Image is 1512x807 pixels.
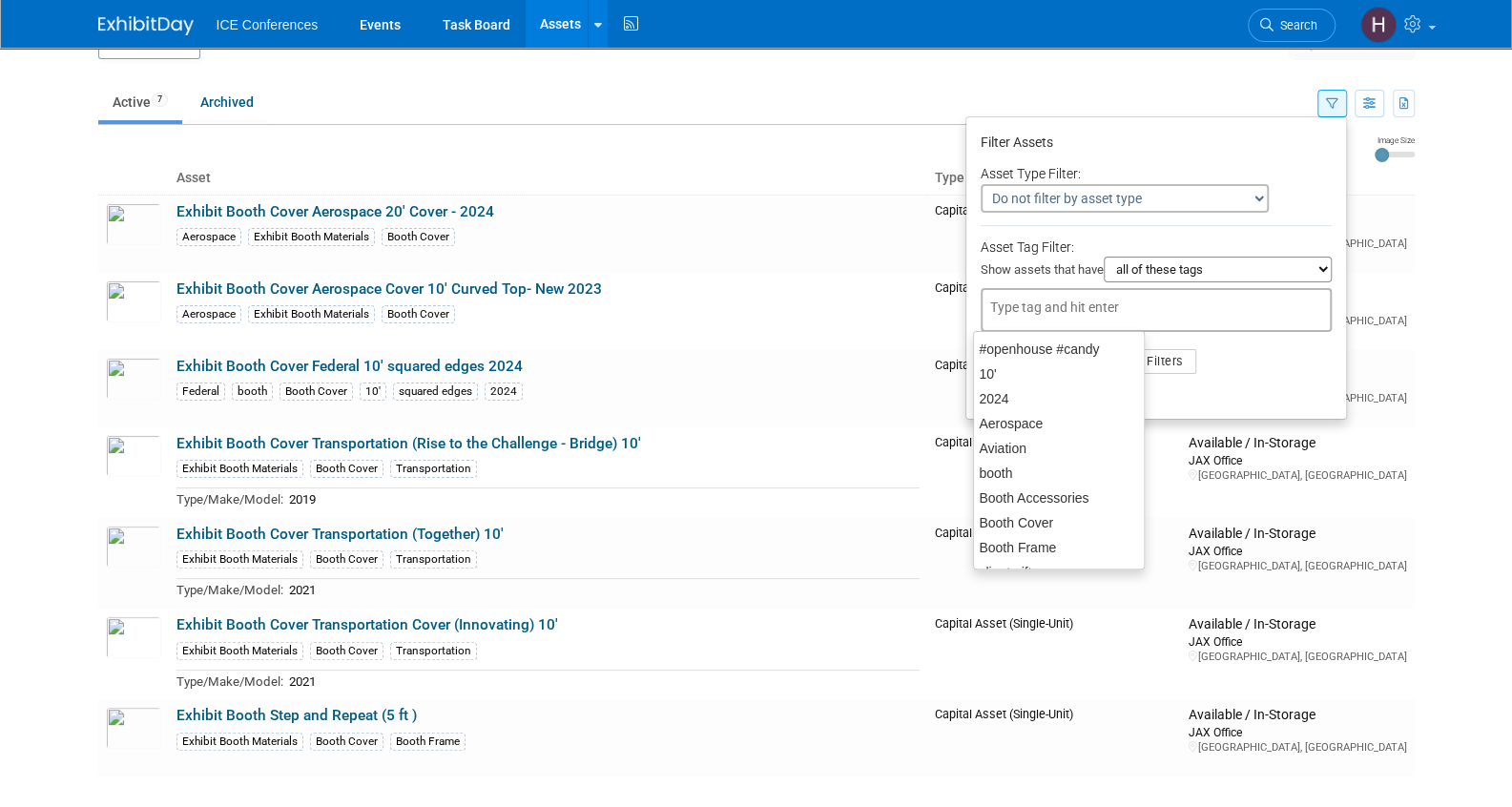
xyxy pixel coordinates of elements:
div: Booth Cover [382,305,455,323]
img: Heidi Drashin [1360,7,1397,43]
div: Transportation [390,460,477,478]
td: Capital Asset (Single-Unit) [927,699,1181,776]
td: Capital Asset (Single-Unit) [927,195,1181,273]
a: Exhibit Booth Cover Aerospace Cover 10' Curved Top- New 2023 [176,280,602,298]
div: Asset Tag Filter: [981,238,1332,288]
td: 2021 [283,579,920,601]
img: ExhibitDay [98,16,194,35]
th: Asset [169,162,927,195]
div: Show assets that have [981,257,1332,287]
div: JAX Office [1188,633,1406,650]
a: Exhibit Booth Step and Repeat (5 ft ) [176,707,417,724]
div: Booth Cover [382,228,455,246]
div: Available / In-Storage [1188,435,1406,452]
div: Aerospace [176,228,241,246]
div: Federal [176,383,225,401]
div: Exhibit Booth Materials [176,733,303,751]
div: 2024 [485,383,523,401]
div: Asset Type Filter: [981,161,1332,184]
div: JAX Office [1188,724,1406,740]
div: Image Size [1375,134,1415,146]
div: Exhibit Booth Materials [176,460,303,478]
div: Booth Frame [390,733,466,751]
div: Available / In-Storage [1188,616,1406,633]
div: Booth Frame [974,535,1144,560]
td: Capital Asset (Single-Unit) [927,273,1181,350]
div: 2024 [974,386,1144,411]
div: Aerospace [974,411,1144,436]
div: Booth Cover [310,642,383,660]
div: squared edges [393,383,478,401]
a: Exhibit Booth Cover Aerospace 20' Cover - 2024 [176,203,494,220]
div: Aviation [974,436,1144,461]
a: Exhibit Booth Cover Transportation Cover (Innovating) 10' [176,616,558,633]
a: Exhibit Booth Cover Federal 10' squared edges 2024 [176,358,523,375]
div: booth [232,383,273,401]
td: 2019 [283,488,920,510]
span: 7 [152,93,168,107]
div: Exhibit Booth Materials [176,642,303,660]
div: Transportation [390,642,477,660]
span: Search [1274,18,1317,32]
a: Exhibit Booth Cover Transportation (Rise to the Challenge - Bridge) 10' [176,435,641,452]
div: Exhibit Booth Materials [248,228,375,246]
span: ICE Conferences [217,17,319,32]
div: 10' [974,362,1144,386]
div: Aerospace [176,305,241,323]
div: Exhibit Booth Materials [248,305,375,323]
div: Booth Cover [310,550,383,569]
td: Type/Make/Model: [176,670,283,692]
div: [GEOGRAPHIC_DATA], [GEOGRAPHIC_DATA] [1188,559,1406,573]
td: Capital Asset (Single-Unit) [927,609,1181,699]
a: Exhibit Booth Cover Transportation (Together) 10' [176,526,504,543]
div: Booth Cover [280,383,353,401]
td: Type/Make/Model: [176,579,283,601]
td: Type/Make/Model: [176,488,283,510]
th: Type [927,162,1181,195]
div: #openhouse #candy [974,337,1144,362]
a: Active7 [98,84,182,120]
div: [GEOGRAPHIC_DATA], [GEOGRAPHIC_DATA] [1188,650,1406,664]
div: Booth Cover [974,510,1144,535]
div: Booth Accessories [974,486,1144,510]
td: Capital Asset (Single-Unit) [927,350,1181,427]
div: Available / In-Storage [1188,526,1406,543]
div: 10' [360,383,386,401]
div: booth [974,461,1144,486]
div: Available / In-Storage [1188,707,1406,724]
div: Filter Assets [981,130,1332,159]
td: Capital Asset (Single-Unit) [927,427,1181,518]
div: Transportation [390,550,477,569]
div: [GEOGRAPHIC_DATA], [GEOGRAPHIC_DATA] [1188,468,1406,483]
a: Archived [186,84,268,120]
div: Exhibit Booth Materials [176,550,303,569]
td: Capital Asset (Single-Unit) [927,518,1181,609]
button: Clear Filters [1101,349,1196,374]
div: JAX Office [1188,543,1406,559]
div: Booth Cover [310,460,383,478]
td: 2021 [283,670,920,692]
input: Type tag and hit enter [990,298,1257,317]
div: JAX Office [1188,452,1406,468]
div: [GEOGRAPHIC_DATA], [GEOGRAPHIC_DATA] [1188,740,1406,755]
div: client gift [974,560,1144,585]
div: Booth Cover [310,733,383,751]
a: Search [1248,9,1336,42]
